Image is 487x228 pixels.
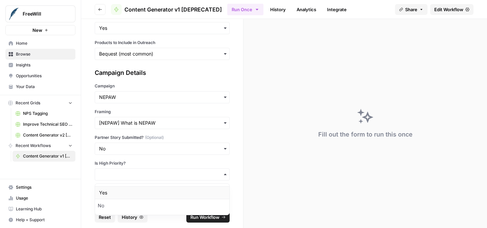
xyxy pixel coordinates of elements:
[430,4,473,15] a: Edit Workflow
[95,83,230,89] label: Campaign
[227,4,263,15] button: Run Once
[99,50,225,57] input: Bequest (most common)
[16,84,72,90] span: Your Data
[23,121,72,127] span: Improve Technical SEO for Page
[5,60,75,70] a: Insights
[16,40,72,46] span: Home
[318,130,413,139] div: Fill out the form to run this once
[8,8,20,20] img: FreeWill Logo
[16,195,72,201] span: Usage
[16,206,72,212] span: Learning Hub
[190,214,219,221] span: Run Workflow
[118,212,147,223] button: History
[95,199,229,212] div: No
[405,6,417,13] span: Share
[99,94,225,101] input: NEPAW
[16,73,72,79] span: Opportunities
[95,186,229,199] div: Yes
[95,160,230,166] label: Is High Priority?
[5,25,75,35] button: New
[95,134,230,141] label: Partner Story Submitted?
[5,204,75,214] a: Learning Hub
[5,214,75,225] button: Help + Support
[16,62,72,68] span: Insights
[95,109,230,115] label: Framing
[99,145,225,152] input: No
[16,100,40,106] span: Recent Grids
[23,153,72,159] span: Content Generator v1 [DEPRECATED]
[99,25,225,32] input: Yes
[145,134,164,141] span: (Optional)
[5,38,75,49] a: Home
[5,141,75,151] button: Recent Workflows
[5,182,75,193] a: Settings
[13,151,75,162] a: Content Generator v1 [DEPRECATED]
[95,212,115,223] button: Reset
[13,108,75,119] a: NPS Tagging
[16,217,72,223] span: Help + Support
[111,4,222,15] a: Content Generator v1 [DEPRECATED]
[434,6,463,13] span: Edit Workflow
[13,119,75,130] a: Improve Technical SEO for Page
[16,51,72,57] span: Browse
[122,214,137,221] span: History
[323,4,351,15] a: Integrate
[5,70,75,81] a: Opportunities
[23,11,64,17] span: FreeWill
[266,4,290,15] a: History
[99,214,111,221] span: Reset
[5,81,75,92] a: Your Data
[5,49,75,60] a: Browse
[395,4,427,15] button: Share
[95,68,230,78] div: Campaign Details
[13,130,75,141] a: Content Generator v2 [DRAFT] Test
[32,27,42,34] span: New
[16,184,72,190] span: Settings
[95,40,230,46] label: Products to Include in Outreach
[5,193,75,204] a: Usage
[186,212,230,223] button: Run Workflow
[5,5,75,22] button: Workspace: FreeWill
[23,132,72,138] span: Content Generator v2 [DRAFT] Test
[16,143,51,149] span: Recent Workflows
[293,4,320,15] a: Analytics
[124,5,222,14] span: Content Generator v1 [DEPRECATED]
[5,98,75,108] button: Recent Grids
[99,120,225,126] input: [NEPAW] What is NEPAW
[23,110,72,117] span: NPS Tagging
